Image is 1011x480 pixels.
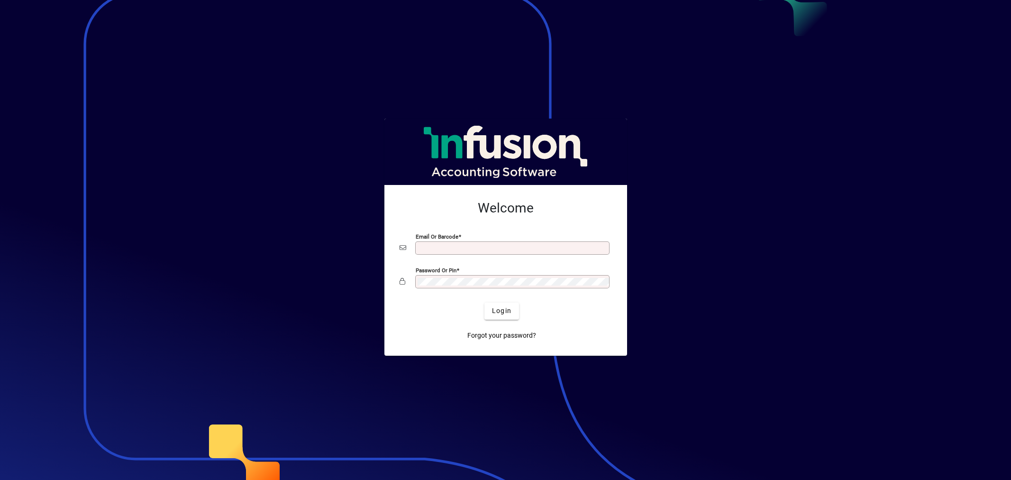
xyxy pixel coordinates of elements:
[416,233,458,240] mat-label: Email or Barcode
[464,327,540,344] a: Forgot your password?
[467,331,536,341] span: Forgot your password?
[492,306,511,316] span: Login
[400,200,612,216] h2: Welcome
[416,267,456,273] mat-label: Password or Pin
[484,303,519,320] button: Login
